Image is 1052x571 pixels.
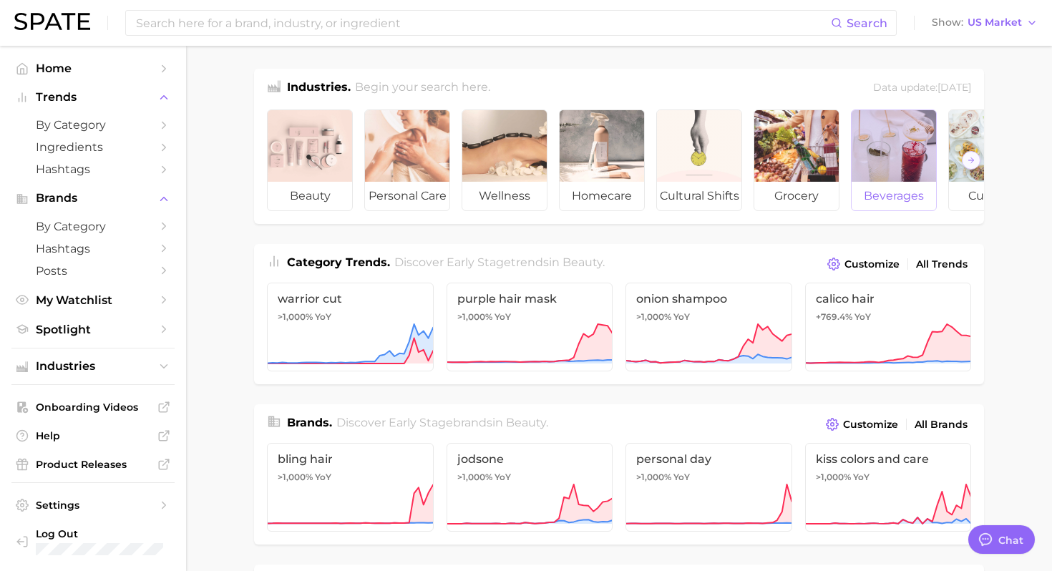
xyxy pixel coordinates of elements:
a: Log out. Currently logged in with e-mail mweisbaum@dotdashmdp.com. [11,523,175,560]
a: Product Releases [11,454,175,475]
span: YoY [495,311,511,323]
a: All Brands [911,415,971,434]
span: jodsone [457,452,603,466]
span: All Brands [915,419,968,431]
span: beauty [562,255,603,269]
span: Industries [36,360,150,373]
a: Ingredients [11,136,175,158]
a: personal day>1,000% YoY [625,443,792,532]
a: calico hair+769.4% YoY [805,283,972,371]
a: culinary [948,109,1034,211]
a: warrior cut>1,000% YoY [267,283,434,371]
a: jodsone>1,000% YoY [447,443,613,532]
span: Trends [36,91,150,104]
a: Onboarding Videos [11,396,175,418]
span: Product Releases [36,458,150,471]
span: My Watchlist [36,293,150,307]
span: Posts [36,264,150,278]
a: by Category [11,215,175,238]
span: Show [932,19,963,26]
button: Brands [11,187,175,209]
a: All Trends [912,255,971,274]
span: personal care [365,182,449,210]
a: Hashtags [11,238,175,260]
span: >1,000% [457,311,492,322]
button: Trends [11,87,175,108]
h1: Industries. [287,79,351,98]
span: kiss colors and care [816,452,961,466]
span: grocery [754,182,839,210]
span: warrior cut [278,292,423,306]
span: personal day [636,452,781,466]
a: grocery [754,109,839,211]
span: Hashtags [36,242,150,255]
span: YoY [673,311,690,323]
span: beverages [852,182,936,210]
span: >1,000% [816,472,851,482]
span: +769.4% [816,311,852,322]
a: Spotlight [11,318,175,341]
span: >1,000% [457,472,492,482]
a: personal care [364,109,450,211]
span: Search [847,16,887,30]
a: cultural shifts [656,109,742,211]
span: YoY [495,472,511,483]
a: Help [11,425,175,446]
span: calico hair [816,292,961,306]
span: YoY [854,311,871,323]
img: SPATE [14,13,90,30]
span: US Market [968,19,1022,26]
span: onion shampoo [636,292,781,306]
a: My Watchlist [11,289,175,311]
span: culinary [949,182,1033,210]
a: homecare [559,109,645,211]
button: Customize [824,254,903,274]
span: Settings [36,499,150,512]
span: Discover Early Stage trends in . [394,255,605,269]
span: YoY [315,311,331,323]
button: Industries [11,356,175,377]
a: bling hair>1,000% YoY [267,443,434,532]
span: All Trends [916,258,968,270]
button: Customize [822,414,902,434]
span: Customize [844,258,900,270]
span: homecare [560,182,644,210]
span: >1,000% [278,311,313,322]
button: ShowUS Market [928,14,1041,32]
a: by Category [11,114,175,136]
span: Category Trends . [287,255,390,269]
span: by Category [36,118,150,132]
h2: Begin your search here. [355,79,490,98]
span: >1,000% [636,472,671,482]
span: Ingredients [36,140,150,154]
span: Discover Early Stage brands in . [336,416,548,429]
span: wellness [462,182,547,210]
span: purple hair mask [457,292,603,306]
a: Settings [11,494,175,516]
span: Spotlight [36,323,150,336]
span: Home [36,62,150,75]
span: YoY [853,472,870,483]
span: Log Out [36,527,199,540]
span: Customize [843,419,898,431]
span: beauty [506,416,546,429]
span: Hashtags [36,162,150,176]
a: wellness [462,109,547,211]
div: Data update: [DATE] [873,79,971,98]
span: by Category [36,220,150,233]
a: purple hair mask>1,000% YoY [447,283,613,371]
button: Scroll Right [962,151,980,170]
a: beauty [267,109,353,211]
a: beverages [851,109,937,211]
a: kiss colors and care>1,000% YoY [805,443,972,532]
a: Posts [11,260,175,282]
span: cultural shifts [657,182,741,210]
span: bling hair [278,452,423,466]
span: >1,000% [278,472,313,482]
span: Brands [36,192,150,205]
span: Onboarding Videos [36,401,150,414]
span: >1,000% [636,311,671,322]
span: beauty [268,182,352,210]
span: Help [36,429,150,442]
span: Brands . [287,416,332,429]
